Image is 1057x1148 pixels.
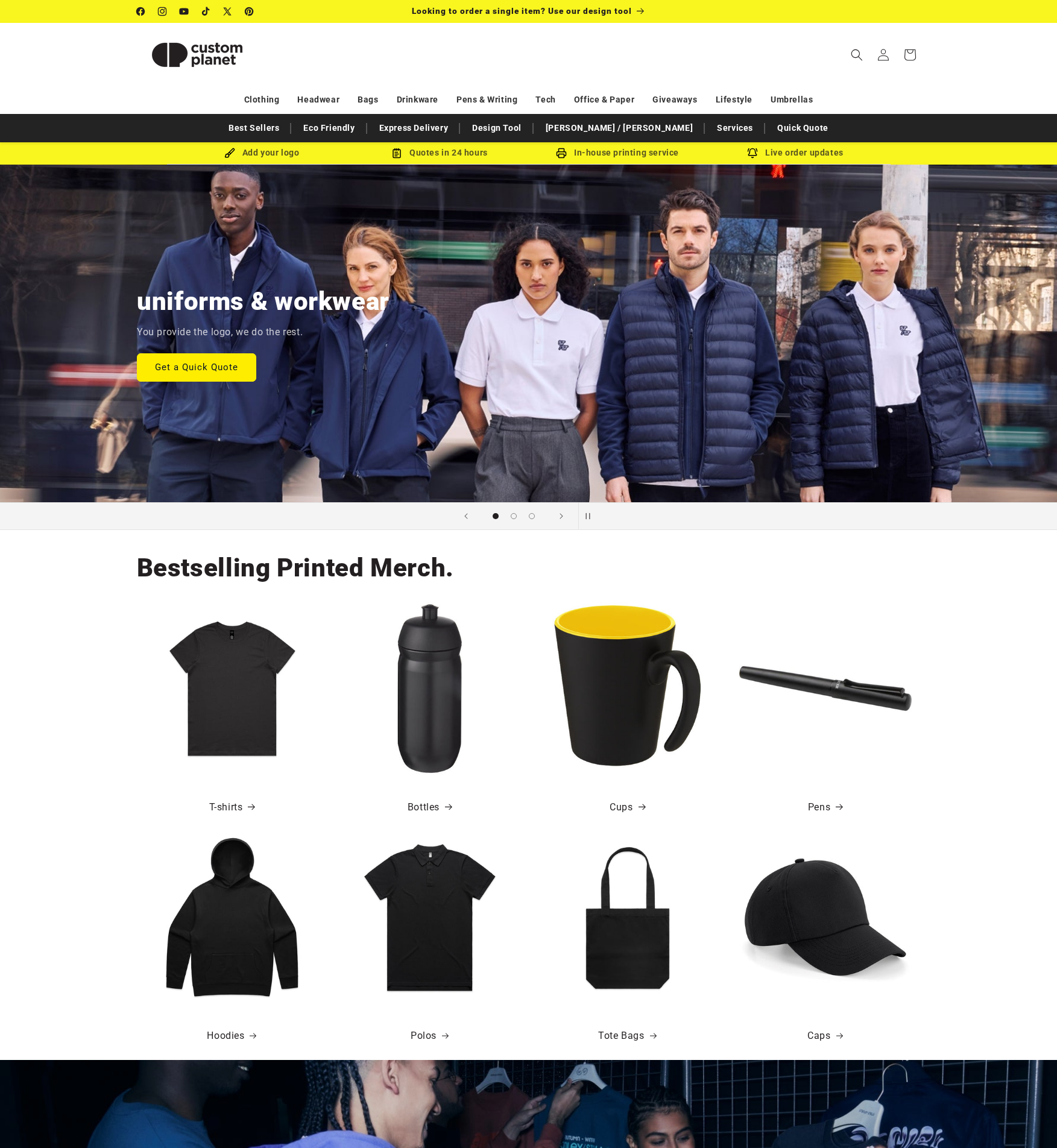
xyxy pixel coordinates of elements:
[535,89,555,110] a: Tech
[487,507,505,525] button: Load slide 1 of 3
[771,89,813,110] a: Umbrellas
[244,89,280,110] a: Clothing
[711,118,759,139] a: Services
[578,503,605,529] button: Pause slideshow
[297,118,361,139] a: Eco Friendly
[222,118,285,139] a: Best Sellers
[652,89,697,110] a: Giveaways
[137,552,454,584] h2: Bestselling Printed Merch.
[297,89,339,110] a: Headwear
[529,145,707,160] div: In-house printing service
[523,507,541,525] button: Load slide 3 of 3
[358,89,378,110] a: Bags
[808,799,842,816] a: Pens
[556,148,567,159] img: In-house printing
[844,42,870,68] summary: Search
[137,285,390,318] h2: uniforms & workwear
[505,507,523,525] button: Load slide 2 of 3
[548,503,575,529] button: Next slide
[807,1027,842,1045] a: Caps
[747,148,758,159] img: Order updates
[456,89,517,110] a: Pens & Writing
[373,118,455,139] a: Express Delivery
[137,28,257,82] img: Custom Planet
[132,23,262,86] a: Custom Planet
[391,148,402,159] img: Order Updates Icon
[351,145,529,160] div: Quotes in 24 hours
[466,118,528,139] a: Design Tool
[453,503,479,529] button: Previous slide
[598,1027,656,1045] a: Tote Bags
[207,1027,256,1045] a: Hoodies
[610,799,645,816] a: Cups
[411,1027,449,1045] a: Polos
[541,602,714,775] img: Oli 360 ml ceramic mug with handle
[344,602,516,775] img: HydroFlex™ 500 ml squeezy sport bottle
[408,799,452,816] a: Bottles
[224,148,235,159] img: Brush Icon
[771,118,835,139] a: Quick Quote
[137,324,303,341] p: You provide the logo, we do the rest.
[412,6,632,16] span: Looking to order a single item? Use our design tool
[574,89,634,110] a: Office & Paper
[707,145,885,160] div: Live order updates
[173,145,351,160] div: Add your logo
[540,118,699,139] a: [PERSON_NAME] / [PERSON_NAME]
[397,89,438,110] a: Drinkware
[716,89,753,110] a: Lifestyle
[209,799,255,816] a: T-shirts
[137,353,256,381] a: Get a Quick Quote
